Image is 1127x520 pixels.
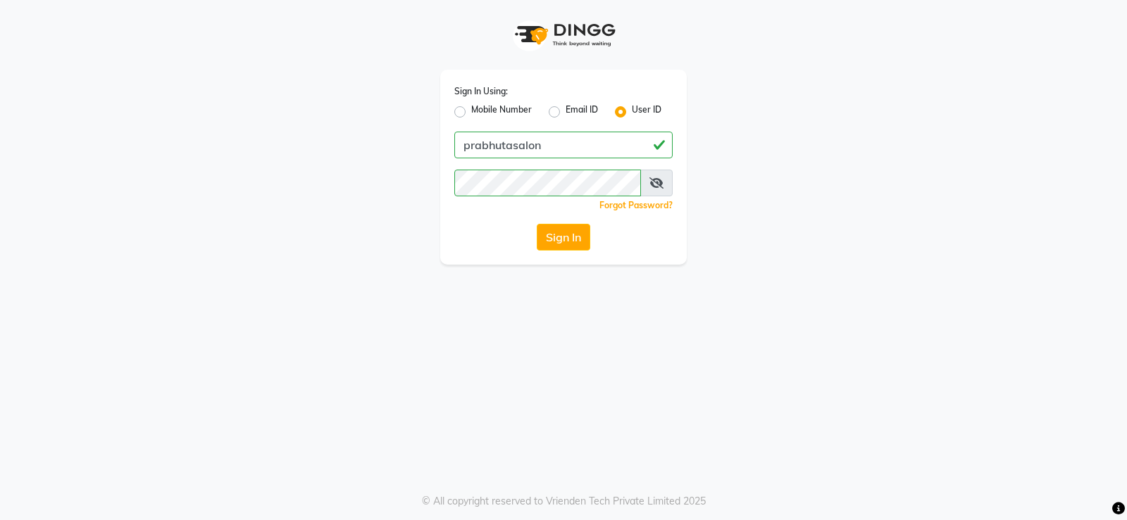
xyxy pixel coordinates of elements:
[632,103,661,120] label: User ID
[454,85,508,98] label: Sign In Using:
[471,103,532,120] label: Mobile Number
[454,132,673,158] input: Username
[507,14,620,56] img: logo1.svg
[599,200,673,210] a: Forgot Password?
[537,224,590,251] button: Sign In
[454,170,641,196] input: Username
[566,103,598,120] label: Email ID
